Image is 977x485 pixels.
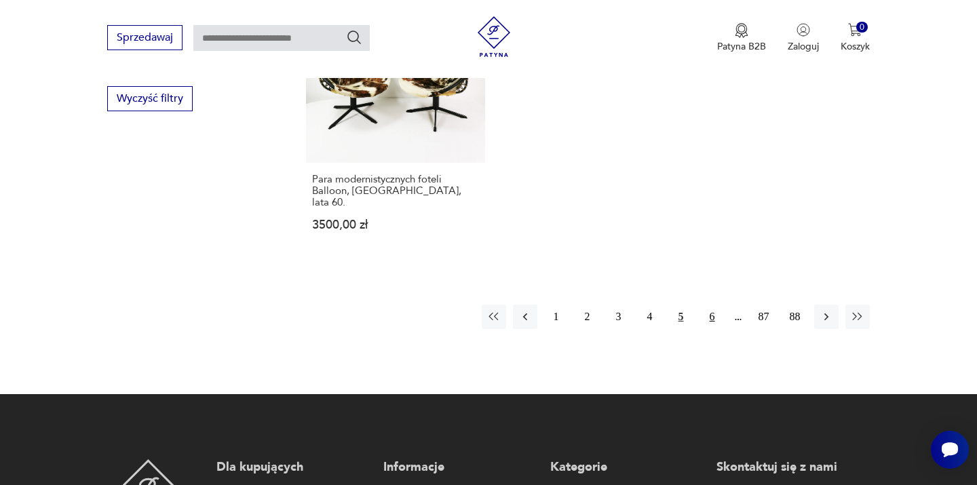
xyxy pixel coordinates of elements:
p: Zaloguj [788,40,819,53]
img: Patyna - sklep z meblami i dekoracjami vintage [474,16,514,57]
button: Patyna B2B [717,23,766,53]
p: Kategorie [550,459,704,476]
h3: Para modernistycznych foteli Balloon, [GEOGRAPHIC_DATA], lata 60. [312,174,478,208]
p: Koszyk [841,40,870,53]
a: Sprzedawaj [107,34,183,43]
p: Informacje [383,459,537,476]
button: Szukaj [346,29,362,45]
button: 1 [544,305,569,329]
a: Ikona medaluPatyna B2B [717,23,766,53]
button: 6 [700,305,725,329]
p: Dla kupujących [216,459,370,476]
button: 87 [752,305,776,329]
button: 3 [607,305,631,329]
button: 4 [638,305,662,329]
button: 5 [669,305,693,329]
button: Zaloguj [788,23,819,53]
img: Ikonka użytkownika [797,23,810,37]
img: Ikona medalu [735,23,748,38]
button: 0Koszyk [841,23,870,53]
button: 88 [783,305,807,329]
button: 2 [575,305,600,329]
p: Skontaktuj się z nami [716,459,870,476]
p: 3500,00 zł [312,219,478,231]
p: Patyna B2B [717,40,766,53]
button: Wyczyść filtry [107,86,193,111]
div: 0 [856,22,868,33]
iframe: Smartsupp widget button [931,431,969,469]
img: Ikona koszyka [848,23,862,37]
button: Sprzedawaj [107,25,183,50]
